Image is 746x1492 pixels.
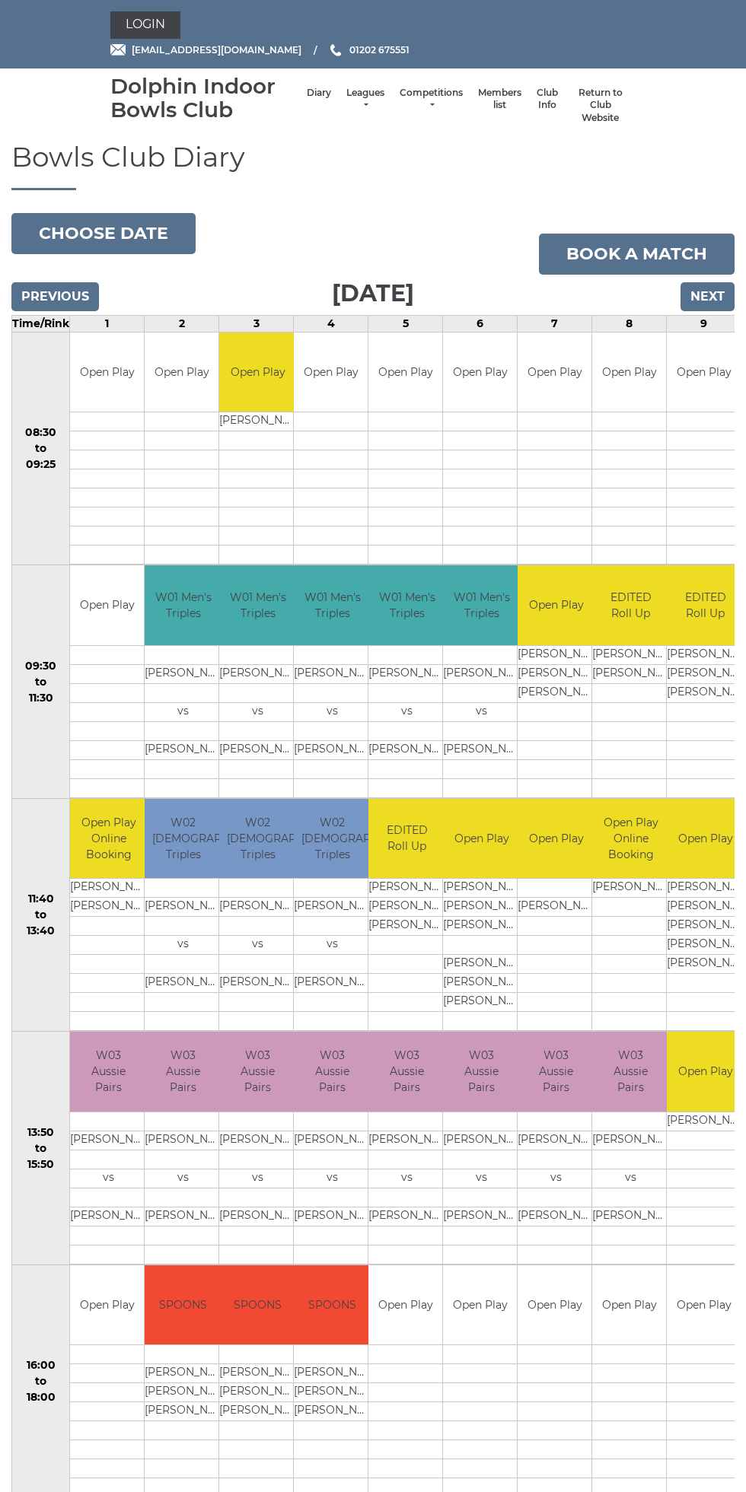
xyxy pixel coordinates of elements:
td: [PERSON_NAME] [518,1131,595,1150]
td: W03 Aussie Pairs [219,1032,296,1112]
td: 1 [70,315,145,332]
td: 13:50 to 15:50 [12,1032,70,1265]
td: Open Play [368,1265,442,1345]
td: vs [145,1169,222,1188]
button: Choose date [11,213,196,254]
td: W03 Aussie Pairs [592,1032,669,1112]
td: [PERSON_NAME] [70,1131,147,1150]
td: Open Play [368,332,442,412]
td: 09:30 to 11:30 [12,565,70,799]
td: W03 Aussie Pairs [294,1032,371,1112]
td: [PERSON_NAME] [368,917,445,936]
td: [PERSON_NAME] [443,1207,520,1226]
a: Email [EMAIL_ADDRESS][DOMAIN_NAME] [110,43,301,57]
td: vs [443,702,520,721]
td: [PERSON_NAME] [592,664,669,683]
td: [PERSON_NAME] [368,879,445,898]
td: [PERSON_NAME] [667,898,744,917]
td: Open Play [70,332,144,412]
td: Open Play [518,565,595,645]
td: vs [518,1169,595,1188]
td: 9 [667,315,741,332]
td: [PERSON_NAME] [368,1131,445,1150]
td: [PERSON_NAME] [368,1207,445,1226]
a: Diary [307,87,331,100]
td: [PERSON_NAME] [294,1364,371,1383]
td: SPOONS [145,1265,222,1345]
td: [PERSON_NAME] [443,955,520,974]
td: [PERSON_NAME] [667,683,744,702]
td: [PERSON_NAME] [294,1207,371,1226]
td: [PERSON_NAME] [443,664,520,683]
td: SPOONS [219,1265,296,1345]
td: Open Play [443,332,517,412]
td: [PERSON_NAME] [70,1207,147,1226]
td: [PERSON_NAME] [667,879,744,898]
td: [PERSON_NAME] [219,898,296,917]
td: [PERSON_NAME] [667,664,744,683]
td: vs [443,1169,520,1188]
td: [PERSON_NAME] [667,936,744,955]
td: vs [294,702,371,721]
td: 11:40 to 13:40 [12,798,70,1032]
td: [PERSON_NAME] [518,645,595,664]
td: [PERSON_NAME] [368,664,445,683]
td: Open Play [443,799,520,879]
h1: Bowls Club Diary [11,142,735,190]
a: Return to Club Website [573,87,628,125]
td: Open Play [294,332,368,412]
td: W03 Aussie Pairs [518,1032,595,1112]
img: Phone us [330,44,341,56]
td: Open Play Online Booking [70,799,147,879]
div: Dolphin Indoor Bowls Club [110,75,299,122]
td: 4 [294,315,368,332]
a: Phone us 01202 675551 [328,43,410,57]
a: Login [110,11,180,39]
td: W01 Men's Triples [368,565,445,645]
td: [PERSON_NAME] [145,1207,222,1226]
td: Open Play [667,332,741,412]
td: vs [145,702,222,721]
td: [PERSON_NAME] [443,1131,520,1150]
td: [PERSON_NAME] [667,1112,744,1131]
td: [PERSON_NAME] [145,898,222,917]
img: Email [110,44,126,56]
td: [PERSON_NAME] [294,1131,371,1150]
td: Open Play [592,1265,666,1345]
td: Time/Rink [12,315,70,332]
td: [PERSON_NAME] [518,1207,595,1226]
td: W02 [DEMOGRAPHIC_DATA] Triples [294,799,371,879]
td: 5 [368,315,443,332]
td: [PERSON_NAME] [592,1207,669,1226]
td: [PERSON_NAME] [667,955,744,974]
td: Open Play [667,1265,741,1345]
td: W02 [DEMOGRAPHIC_DATA] Triples [145,799,222,879]
a: Members list [478,87,521,112]
td: [PERSON_NAME] [443,898,520,917]
td: 2 [145,315,219,332]
td: vs [70,1169,147,1188]
td: Open Play [592,332,666,412]
td: [PERSON_NAME] [145,1383,222,1402]
td: W03 Aussie Pairs [443,1032,520,1112]
td: W01 Men's Triples [145,565,222,645]
td: Open Play [145,332,218,412]
span: [EMAIL_ADDRESS][DOMAIN_NAME] [132,44,301,56]
td: [PERSON_NAME] [70,879,147,898]
td: vs [219,1169,296,1188]
td: vs [294,936,371,955]
td: vs [219,936,296,955]
td: 7 [518,315,592,332]
td: Open Play [667,799,744,879]
td: [PERSON_NAME] [368,898,445,917]
td: W01 Men's Triples [443,565,520,645]
td: [PERSON_NAME] [219,664,296,683]
td: 08:30 to 09:25 [12,332,70,565]
td: [PERSON_NAME] [294,664,371,683]
td: [PERSON_NAME] [518,683,595,702]
td: Open Play [518,799,595,879]
td: W02 [DEMOGRAPHIC_DATA] Triples [219,799,296,879]
td: Open Play [443,1265,517,1345]
td: Open Play [667,1032,744,1112]
td: 3 [219,315,294,332]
